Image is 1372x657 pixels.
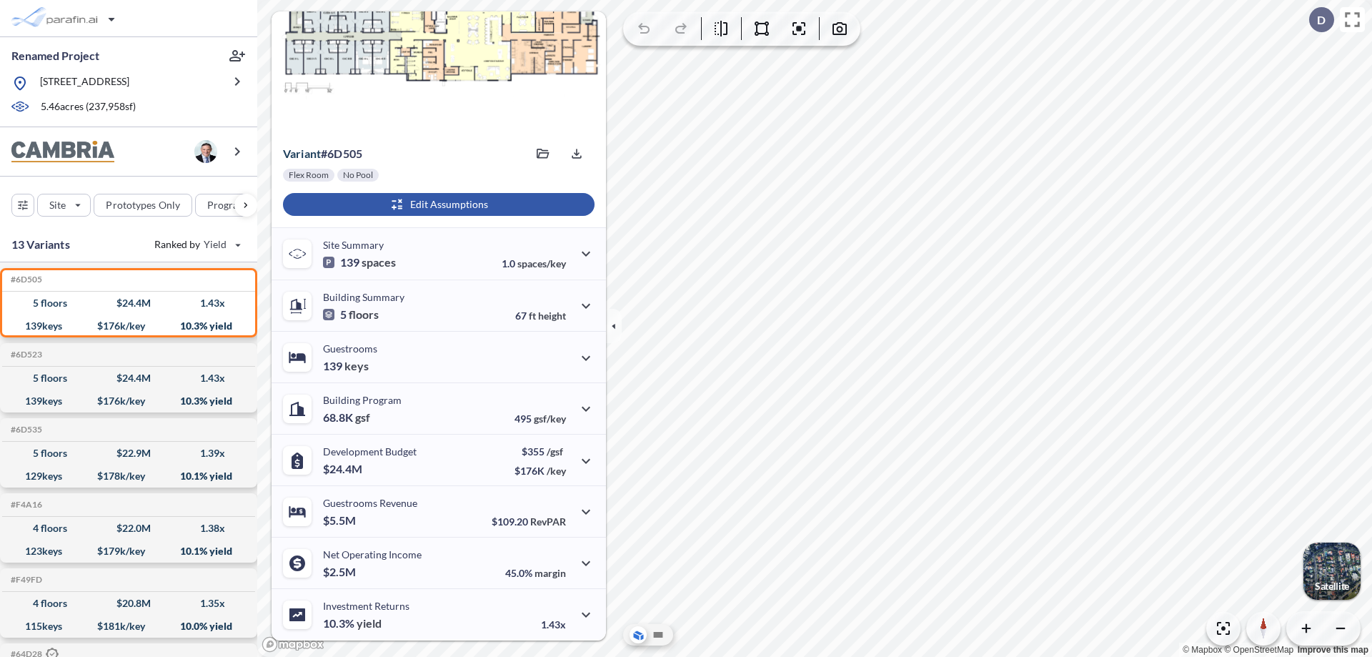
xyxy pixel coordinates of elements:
[323,616,382,631] p: 10.3%
[492,515,566,528] p: $109.20
[323,600,409,612] p: Investment Returns
[541,618,566,631] p: 1.43x
[362,255,396,270] span: spaces
[323,548,422,560] p: Net Operating Income
[1317,14,1326,26] p: D
[289,169,329,181] p: Flex Room
[538,310,566,322] span: height
[40,74,129,92] p: [STREET_ADDRESS]
[94,194,192,217] button: Prototypes Only
[194,140,217,163] img: user logo
[1224,645,1293,655] a: OpenStreetMap
[262,636,324,653] a: Mapbox homepage
[283,147,362,161] p: # 6d505
[1183,645,1222,655] a: Mapbox
[11,48,99,64] p: Renamed Project
[8,350,42,360] h5: Click to copy the code
[323,565,358,579] p: $2.5M
[323,291,404,303] p: Building Summary
[514,413,566,425] p: 495
[529,310,536,322] span: ft
[323,497,417,509] p: Guestrooms Revenue
[323,255,396,270] p: 139
[547,445,563,458] span: /gsf
[37,194,91,217] button: Site
[323,359,369,373] p: 139
[517,257,566,270] span: spaces/key
[534,413,566,425] span: gsf/key
[207,198,247,212] p: Program
[547,465,566,477] span: /key
[323,410,370,425] p: 68.8K
[195,194,272,217] button: Program
[283,193,595,216] button: Edit Assumptions
[49,198,66,212] p: Site
[41,99,136,115] p: 5.46 acres ( 237,958 sf)
[323,239,384,251] p: Site Summary
[502,257,566,270] p: 1.0
[355,410,370,425] span: gsf
[323,307,379,322] p: 5
[106,198,180,212] p: Prototypes Only
[357,616,382,631] span: yield
[1315,581,1349,592] p: Satellite
[514,445,566,458] p: $355
[630,626,647,643] button: Aerial View
[323,513,358,528] p: $5.5M
[515,310,566,322] p: 67
[323,342,377,355] p: Guestrooms
[323,445,417,458] p: Development Budget
[8,500,42,510] h5: Click to copy the code
[535,567,566,579] span: margin
[143,233,250,256] button: Ranked by Yield
[323,462,364,476] p: $24.4M
[343,169,373,181] p: No Pool
[11,236,70,253] p: 13 Variants
[1303,543,1361,600] button: Switcher ImageSatellite
[505,567,566,579] p: 45.0%
[8,425,42,435] h5: Click to copy the code
[530,515,566,528] span: RevPAR
[204,237,227,252] span: Yield
[349,307,379,322] span: floors
[650,626,667,643] button: Site Plan
[8,275,42,285] h5: Click to copy the code
[1298,645,1368,655] a: Improve this map
[514,465,566,477] p: $176K
[344,359,369,373] span: keys
[11,141,114,163] img: BrandImage
[8,575,42,585] h5: Click to copy the code
[1303,543,1361,600] img: Switcher Image
[323,394,402,406] p: Building Program
[283,147,321,160] span: Variant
